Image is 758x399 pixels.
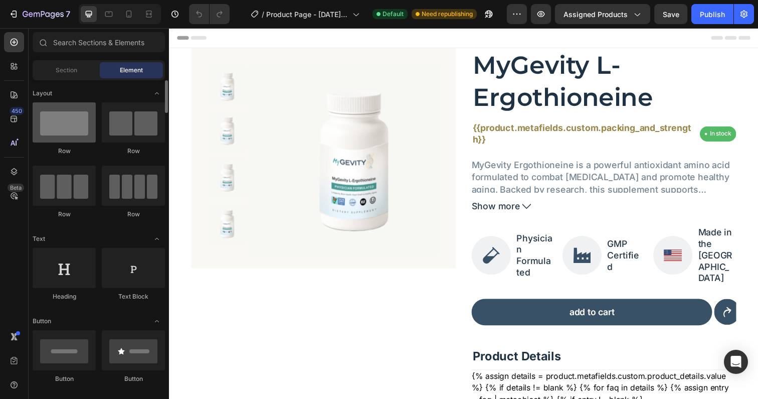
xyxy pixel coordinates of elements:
span: Product Page - [DATE] 11:49:00 [266,9,348,20]
span: Show more [309,176,358,188]
span: Button [33,317,51,326]
button: Show more [309,176,579,188]
input: Search Sections & Elements [33,32,165,52]
p: Physician Formulated [355,209,393,256]
div: Text Block [102,292,165,301]
button: Save [654,4,687,24]
div: Undo/Redo [189,4,230,24]
div: Row [102,210,165,219]
span: Toggle open [149,85,165,101]
img: gempages_577431987166380582-712e319a-fa10-4cf3-ad7f-c408d355adc8.png [494,212,534,252]
p: {{product.metafields.custom.packing_and_strength}} [310,96,536,120]
span: Section [56,66,77,75]
div: Row [102,147,165,156]
span: Text [33,234,45,243]
span: Layout [33,89,52,98]
span: Need republishing [422,10,473,19]
div: Publish [700,9,725,20]
div: Row [33,147,96,156]
button: Assigned Products [555,4,650,24]
p: Product Details [310,327,578,343]
p: Made in the [GEOGRAPHIC_DATA] [540,203,579,261]
div: Open Intercom Messenger [724,350,748,374]
span: Element [120,66,143,75]
img: gempages_577431987166380582-66cf7622-7f55-4243-92b3-fcd8afd0a472.png [402,212,442,252]
button: 7 [4,4,75,24]
button: add to cart [309,277,554,304]
span: Default [383,10,404,19]
iframe: Design area [169,28,758,399]
div: Button [102,374,165,383]
div: Heading [33,292,96,301]
span: Assigned Products [563,9,628,20]
div: Row [33,210,96,219]
p: MyGevity Ergothioneine is a powerful antioxidant amino acid formulated to combat [MEDICAL_DATA] a... [309,135,573,246]
div: 450 [10,107,24,115]
div: Beta [8,184,24,192]
p: In stock [552,104,574,112]
span: Toggle open [149,231,165,247]
button: Publish [691,4,733,24]
span: Save [663,10,679,19]
span: / [262,9,264,20]
span: Toggle open [149,313,165,329]
p: GMP Certified [448,214,486,249]
div: add to cart [409,286,455,295]
p: 7 [66,8,70,20]
div: Button [33,374,96,383]
img: gempages_577431987166380582-b001e74b-e9b4-42c1-be69-100b9d8e71b5.png [309,212,349,252]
